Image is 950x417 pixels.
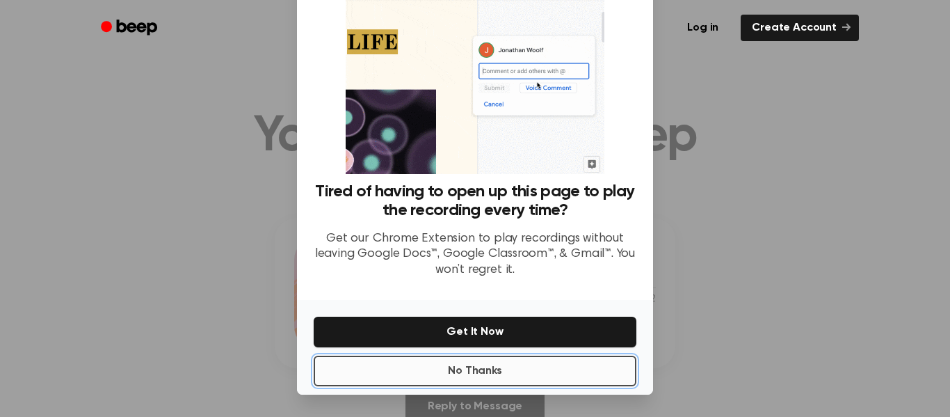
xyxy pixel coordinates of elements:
h3: Tired of having to open up this page to play the recording every time? [314,182,636,220]
button: No Thanks [314,356,636,386]
a: Create Account [741,15,859,41]
p: Get our Chrome Extension to play recordings without leaving Google Docs™, Google Classroom™, & Gm... [314,231,636,278]
button: Get It Now [314,317,636,347]
a: Log in [673,12,732,44]
a: Beep [91,15,170,42]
